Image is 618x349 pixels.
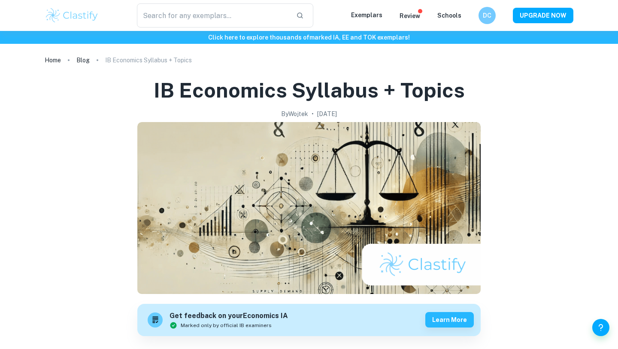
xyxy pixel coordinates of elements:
a: Schools [437,12,461,19]
button: Learn more [425,312,474,328]
a: Get feedback on yourEconomics IAMarked only by official IB examinersLearn more [137,304,481,336]
button: UPGRADE NOW [513,8,573,23]
p: Review [400,11,420,21]
h6: Get feedback on your Economics IA [170,311,288,321]
p: Exemplars [351,10,382,20]
h6: DC [482,11,492,20]
p: • [312,109,314,119]
h1: IB Economics Syllabus + Topics [154,77,465,104]
button: DC [479,7,496,24]
button: Help and Feedback [592,319,609,336]
a: Home [45,54,61,66]
span: Marked only by official IB examiners [181,321,272,329]
img: Clastify logo [45,7,99,24]
input: Search for any exemplars... [137,3,289,28]
img: IB Economics Syllabus + Topics cover image [137,122,481,294]
a: Blog [76,54,90,66]
h6: Click here to explore thousands of marked IA, EE and TOK exemplars ! [2,33,616,42]
h2: [DATE] [317,109,337,119]
p: IB Economics Syllabus + Topics [105,55,192,65]
h2: By Wojtek [281,109,308,119]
